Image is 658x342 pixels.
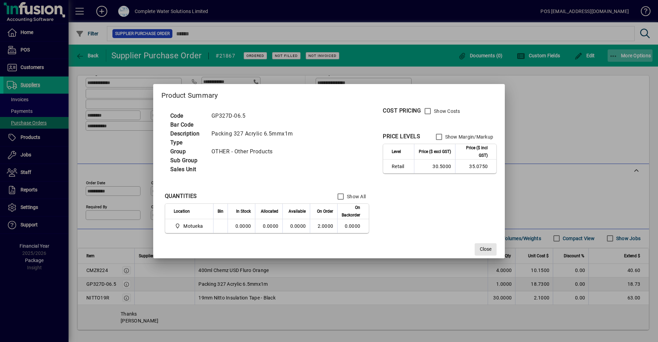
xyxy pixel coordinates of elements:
[167,120,208,129] td: Bar Code
[174,208,190,215] span: Location
[289,208,306,215] span: Available
[208,111,301,120] td: GP327D-06.5
[414,160,455,173] td: 30.5000
[383,107,421,115] div: COST PRICING
[480,246,491,253] span: Close
[342,204,360,219] span: On Backorder
[383,132,420,141] div: PRICE LEVELS
[444,133,493,140] label: Show Margin/Markup
[337,219,369,233] td: 0.0000
[174,222,206,230] span: Motueka
[392,163,410,170] span: Retail
[208,147,301,156] td: OTHER - Other Products
[218,208,223,215] span: Bin
[345,193,366,200] label: Show All
[255,219,282,233] td: 0.0000
[318,223,333,229] span: 2.0000
[419,148,451,155] span: Price ($ excl GST)
[167,165,208,174] td: Sales Unit
[167,129,208,138] td: Description
[167,111,208,120] td: Code
[317,208,333,215] span: On Order
[183,223,203,229] span: Motueka
[167,138,208,147] td: Type
[282,219,310,233] td: 0.0000
[236,208,251,215] span: In Stock
[165,192,197,200] div: QUANTITIES
[455,160,496,173] td: 35.0750
[167,147,208,156] td: Group
[392,148,401,155] span: Level
[167,156,208,165] td: Sub Group
[460,144,488,159] span: Price ($ incl GST)
[153,84,505,104] h2: Product Summary
[432,108,460,115] label: Show Costs
[228,219,255,233] td: 0.0000
[475,243,497,256] button: Close
[261,208,278,215] span: Allocated
[208,129,301,138] td: Packing 327 Acrylic 6.5mmx1m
